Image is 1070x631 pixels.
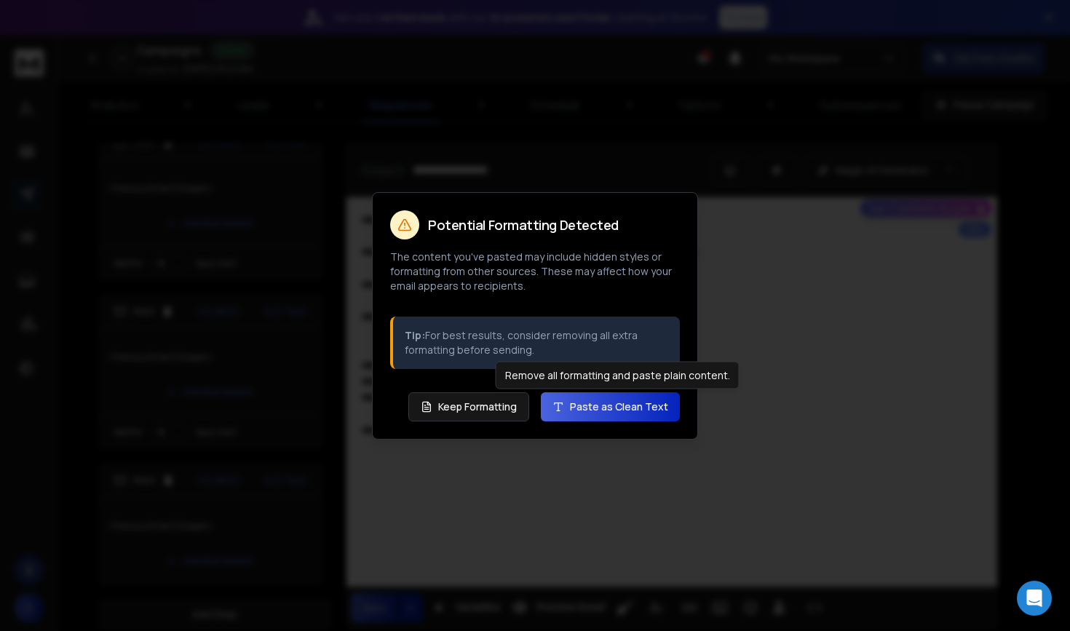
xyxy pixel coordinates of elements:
[541,392,680,421] button: Paste as Clean Text
[405,328,668,357] p: For best results, consider removing all extra formatting before sending.
[496,362,740,389] div: Remove all formatting and paste plain content.
[390,250,680,293] p: The content you've pasted may include hidden styles or formatting from other sources. These may a...
[1017,581,1052,616] div: Open Intercom Messenger
[428,218,619,231] h2: Potential Formatting Detected
[408,392,529,421] button: Keep Formatting
[405,328,425,342] strong: Tip:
